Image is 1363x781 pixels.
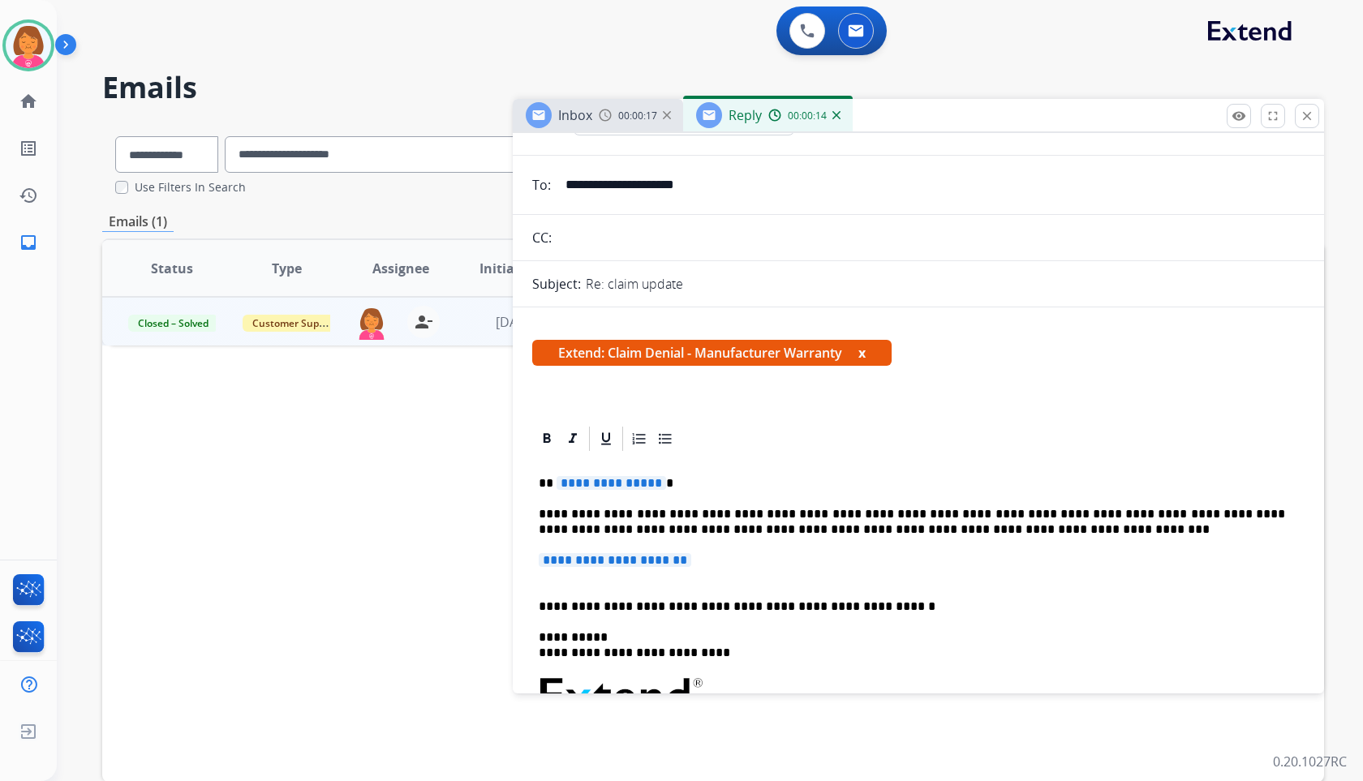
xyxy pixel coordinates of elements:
[858,343,866,363] button: x
[561,427,585,451] div: Italic
[272,259,302,278] span: Type
[102,212,174,232] p: Emails (1)
[532,175,551,195] p: To:
[1266,109,1280,123] mat-icon: fullscreen
[128,315,218,332] span: Closed – Solved
[355,306,388,340] img: agent-avatar
[19,233,38,252] mat-icon: inbox
[729,106,762,124] span: Reply
[788,109,827,122] span: 00:00:14
[532,340,892,366] span: Extend: Claim Denial - Manufacturer Warranty
[102,71,1324,104] h2: Emails
[414,312,433,332] mat-icon: person_remove
[532,228,552,247] p: CC:
[6,23,51,68] img: avatar
[1232,109,1246,123] mat-icon: remove_red_eye
[594,427,618,451] div: Underline
[372,259,429,278] span: Assignee
[586,274,683,294] p: Re: claim update
[151,259,193,278] span: Status
[627,427,651,451] div: Ordered List
[535,427,559,451] div: Bold
[479,259,553,278] span: Initial Date
[558,106,592,124] span: Inbox
[618,109,657,122] span: 00:00:17
[19,139,38,158] mat-icon: list_alt
[19,186,38,205] mat-icon: history
[243,315,348,332] span: Customer Support
[1300,109,1314,123] mat-icon: close
[135,179,246,195] label: Use Filters In Search
[19,92,38,111] mat-icon: home
[653,427,677,451] div: Bullet List
[532,274,581,294] p: Subject:
[1273,752,1347,771] p: 0.20.1027RC
[496,313,536,331] span: [DATE]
